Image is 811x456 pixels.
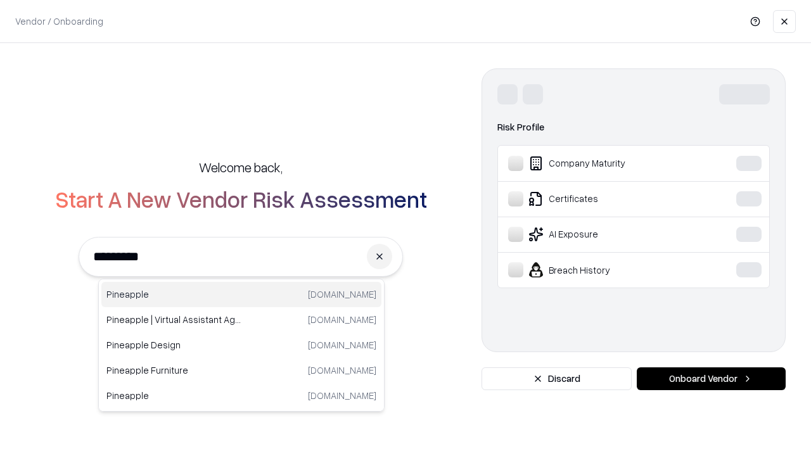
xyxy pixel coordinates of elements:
[308,313,376,326] p: [DOMAIN_NAME]
[106,338,241,351] p: Pineapple Design
[106,389,241,402] p: Pineapple
[308,288,376,301] p: [DOMAIN_NAME]
[497,120,770,135] div: Risk Profile
[55,186,427,212] h2: Start A New Vendor Risk Assessment
[106,364,241,377] p: Pineapple Furniture
[106,288,241,301] p: Pineapple
[308,338,376,351] p: [DOMAIN_NAME]
[308,389,376,402] p: [DOMAIN_NAME]
[637,367,786,390] button: Onboard Vendor
[508,262,698,277] div: Breach History
[482,367,632,390] button: Discard
[98,279,385,412] div: Suggestions
[15,15,103,28] p: Vendor / Onboarding
[508,227,698,242] div: AI Exposure
[199,158,283,176] h5: Welcome back,
[508,191,698,206] div: Certificates
[308,364,376,377] p: [DOMAIN_NAME]
[106,313,241,326] p: Pineapple | Virtual Assistant Agency
[508,156,698,171] div: Company Maturity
